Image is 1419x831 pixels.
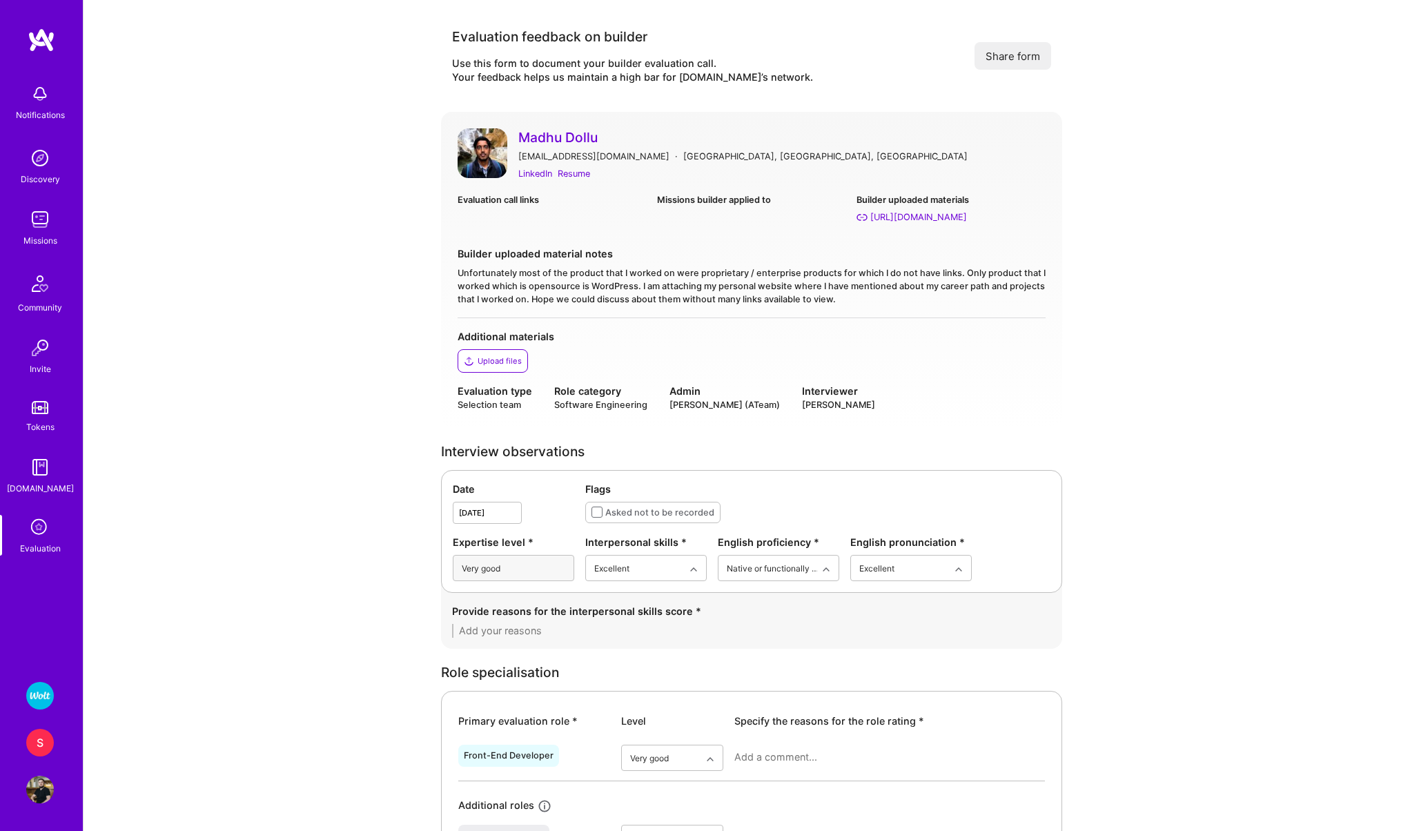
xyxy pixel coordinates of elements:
[26,144,54,172] img: discovery
[657,193,845,207] div: Missions builder applied to
[26,420,55,434] div: Tokens
[20,541,61,556] div: Evaluation
[802,384,875,398] div: Interviewer
[458,128,507,182] a: User Avatar
[857,210,1045,224] a: [URL][DOMAIN_NAME]
[554,398,647,411] div: Software Engineering
[453,482,574,496] div: Date
[32,401,48,414] img: tokens
[707,756,714,763] i: icon Chevron
[859,561,894,576] div: Excellent
[464,355,475,366] i: icon Upload2
[458,128,507,178] img: User Avatar
[802,398,875,411] div: [PERSON_NAME]
[478,355,522,366] div: Upload files
[26,206,54,233] img: teamwork
[537,798,553,814] i: icon Info
[585,535,707,549] div: Interpersonal skills *
[21,172,60,186] div: Discovery
[452,28,813,46] div: Evaluation feedback on builder
[26,453,54,481] img: guide book
[630,751,669,765] div: Very good
[28,28,55,52] img: logo
[23,682,57,710] a: Wolt - Fintech: Payments Expansion Team
[585,482,1050,496] div: Flags
[441,444,1062,459] div: Interview observations
[669,398,780,411] div: [PERSON_NAME] (ATeam)
[718,535,839,549] div: English proficiency *
[26,776,54,803] img: User Avatar
[23,267,57,300] img: Community
[690,566,697,573] i: icon Chevron
[727,561,820,576] div: Native or functionally native
[955,566,962,573] i: icon Chevron
[23,233,57,248] div: Missions
[458,246,1046,261] div: Builder uploaded material notes
[857,212,868,223] i: https://madhudollu.com
[975,42,1051,70] button: Share form
[458,329,1046,344] div: Additional materials
[26,80,54,108] img: bell
[458,398,532,411] div: Selection team
[453,535,574,549] div: Expertise level *
[7,481,74,496] div: [DOMAIN_NAME]
[458,266,1046,306] div: Unfortunately most of the product that I worked on were proprietary / enterprise products for whi...
[518,128,1046,146] a: Madhu Dollu
[870,210,967,224] div: https://madhudollu.com
[452,57,813,84] div: Use this form to document your builder evaluation call. Your feedback helps us maintain a high ba...
[23,729,57,756] a: S
[669,384,780,398] div: Admin
[458,384,532,398] div: Evaluation type
[850,535,972,549] div: English pronunciation *
[594,561,629,576] div: Excellent
[621,714,723,728] div: Level
[458,193,646,207] div: Evaluation call links
[18,300,62,315] div: Community
[452,604,1051,618] div: Provide reasons for the interpersonal skills score *
[23,776,57,803] a: User Avatar
[823,566,830,573] i: icon Chevron
[26,682,54,710] img: Wolt - Fintech: Payments Expansion Team
[458,798,534,814] div: Additional roles
[458,714,610,728] div: Primary evaluation role *
[857,193,1045,207] div: Builder uploaded materials
[683,149,968,164] div: [GEOGRAPHIC_DATA], [GEOGRAPHIC_DATA], [GEOGRAPHIC_DATA]
[26,729,54,756] div: S
[26,334,54,362] img: Invite
[441,665,1062,680] div: Role specialisation
[27,515,53,541] i: icon SelectionTeam
[16,108,65,122] div: Notifications
[554,384,647,398] div: Role category
[558,166,590,181] a: Resume
[464,750,554,761] div: Front-End Developer
[675,149,678,164] div: ·
[518,149,669,164] div: [EMAIL_ADDRESS][DOMAIN_NAME]
[518,166,552,181] a: LinkedIn
[30,362,51,376] div: Invite
[734,714,1045,728] div: Specify the reasons for the role rating *
[605,505,714,520] div: Asked not to be recorded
